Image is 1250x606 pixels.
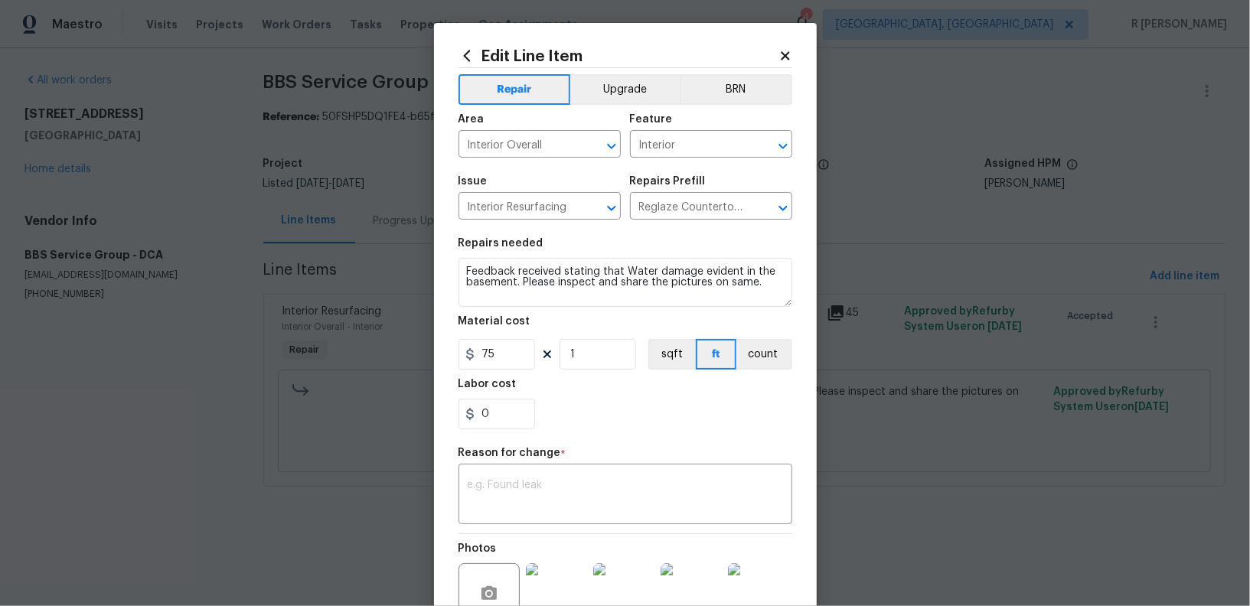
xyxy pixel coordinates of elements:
[459,258,792,307] textarea: Feedback received stating that Water damage evident in the basement. Please inspect and share the...
[459,448,561,458] h5: Reason for change
[459,74,571,105] button: Repair
[772,135,794,157] button: Open
[601,135,622,157] button: Open
[459,379,517,389] h5: Labor cost
[772,197,794,219] button: Open
[459,47,778,64] h2: Edit Line Item
[459,316,530,327] h5: Material cost
[459,114,485,125] h5: Area
[648,339,696,370] button: sqft
[570,74,680,105] button: Upgrade
[736,339,792,370] button: count
[459,238,543,249] h5: Repairs needed
[630,114,673,125] h5: Feature
[601,197,622,219] button: Open
[630,176,706,187] h5: Repairs Prefill
[696,339,736,370] button: ft
[680,74,792,105] button: BRN
[459,176,488,187] h5: Issue
[459,543,497,554] h5: Photos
